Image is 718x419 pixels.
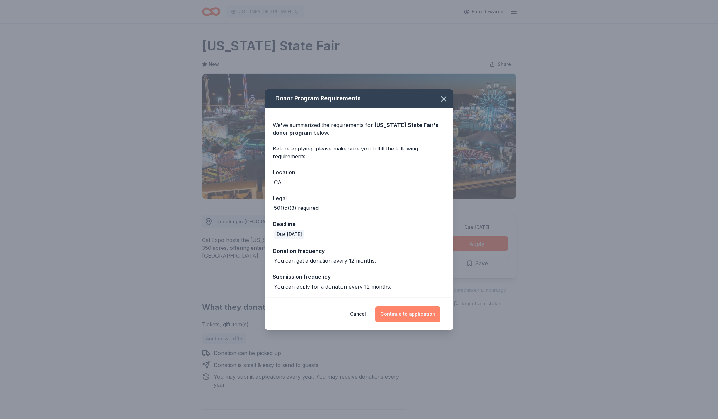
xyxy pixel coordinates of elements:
[273,121,446,137] div: We've summarized the requirements for below.
[273,145,446,160] div: Before applying, please make sure you fulfill the following requirements:
[265,89,453,108] div: Donor Program Requirements
[350,306,366,322] button: Cancel
[274,230,304,239] div: Due [DATE]
[274,283,391,290] div: You can apply for a donation every 12 months.
[273,247,446,255] div: Donation frequency
[274,178,282,186] div: CA
[274,257,376,265] div: You can get a donation every 12 months.
[274,204,319,212] div: 501(c)(3) required
[273,194,446,203] div: Legal
[375,306,440,322] button: Continue to application
[273,168,446,177] div: Location
[273,220,446,228] div: Deadline
[273,272,446,281] div: Submission frequency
